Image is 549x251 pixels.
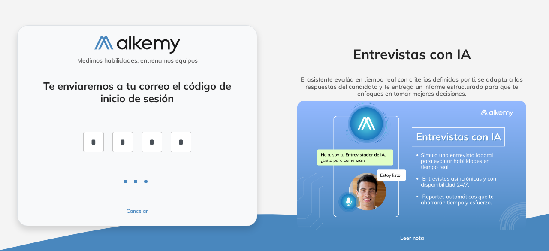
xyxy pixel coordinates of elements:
[94,36,180,54] img: logo-alkemy
[297,101,527,230] img: img-more-info
[284,76,539,97] h5: El asistente evalúa en tiempo real con criterios definidos por ti, se adapta a las respuestas del...
[40,80,234,105] h4: Te enviaremos a tu correo el código de inicio de sesión
[395,151,549,251] div: Widget de chat
[85,207,190,215] button: Cancelar
[380,230,444,247] button: Leer nota
[284,46,539,62] h2: Entrevistas con IA
[21,57,253,64] h5: Medimos habilidades, entrenamos equipos
[395,151,549,251] iframe: Chat Widget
